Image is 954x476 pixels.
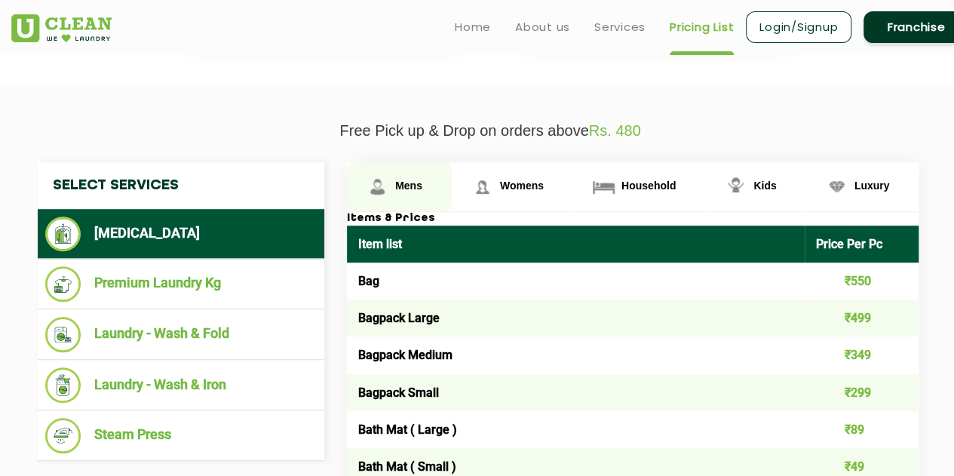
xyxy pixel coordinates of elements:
td: ₹550 [805,263,919,299]
li: Laundry - Wash & Fold [45,317,317,352]
img: Luxury [824,174,850,200]
td: Bagpack Medium [347,336,805,373]
h4: Select Services [38,162,324,209]
td: ₹349 [805,336,919,373]
td: Bag [347,263,805,299]
img: UClean Laundry and Dry Cleaning [11,14,112,42]
img: Dry Cleaning [45,217,81,251]
a: Home [455,18,491,36]
img: Steam Press [45,418,81,453]
img: Laundry - Wash & Iron [45,367,81,403]
span: Mens [395,180,422,192]
th: Price Per Pc [805,226,919,263]
h3: Items & Prices [347,212,919,226]
img: Laundry - Wash & Fold [45,317,81,352]
a: Services [594,18,646,36]
img: Womens [469,174,495,200]
li: Steam Press [45,418,317,453]
a: Pricing List [670,18,734,36]
span: Kids [753,180,776,192]
li: [MEDICAL_DATA] [45,217,317,251]
img: Mens [364,174,391,200]
span: Household [621,180,676,192]
td: ₹299 [805,374,919,411]
img: Kids [722,174,749,200]
td: Bath Mat ( Large ) [347,411,805,448]
span: Rs. 480 [589,122,641,139]
td: Bagpack Small [347,374,805,411]
a: Login/Signup [746,11,851,43]
td: ₹89 [805,411,919,448]
span: Luxury [854,180,890,192]
td: Bagpack Large [347,299,805,336]
a: About us [515,18,570,36]
td: ₹499 [805,299,919,336]
img: Household [590,174,617,200]
li: Premium Laundry Kg [45,266,317,302]
span: Womens [500,180,544,192]
img: Premium Laundry Kg [45,266,81,302]
th: Item list [347,226,805,263]
li: Laundry - Wash & Iron [45,367,317,403]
